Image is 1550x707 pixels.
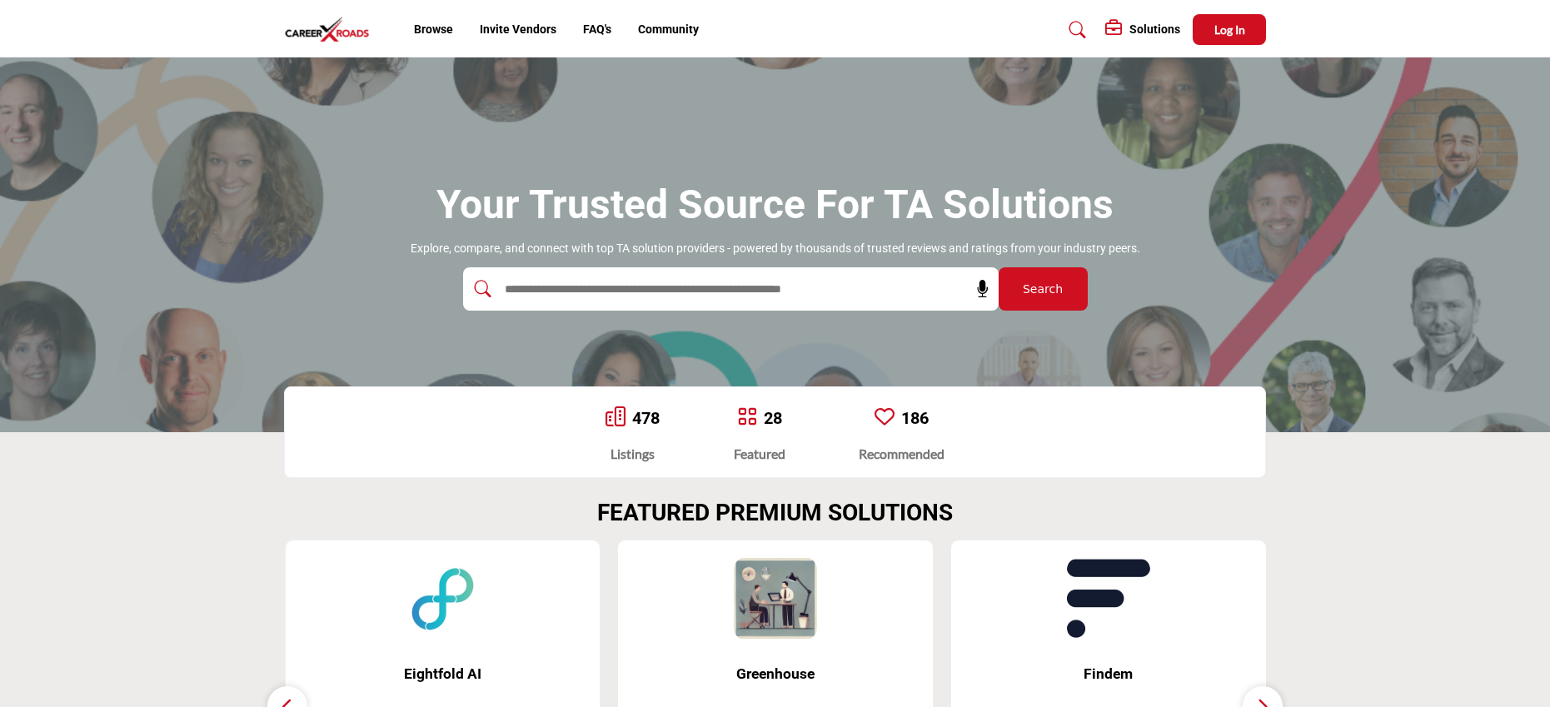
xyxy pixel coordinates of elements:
a: Go to Recommended [875,406,895,430]
b: Eightfold AI [311,652,576,696]
button: Search [999,267,1088,311]
a: FAQ's [583,22,611,36]
div: Featured [734,444,785,464]
a: Search [1053,17,1097,43]
button: Log In [1193,14,1266,45]
h2: FEATURED PREMIUM SOLUTIONS [597,499,953,527]
span: Greenhouse [643,663,908,685]
a: Go to Featured [737,406,757,430]
a: Eightfold AI [286,652,601,696]
a: Invite Vendors [480,22,556,36]
img: Findem [1067,557,1150,640]
h5: Solutions [1129,22,1180,37]
a: 186 [901,408,929,428]
a: Greenhouse [618,652,933,696]
a: Browse [414,22,453,36]
a: 478 [632,408,660,428]
div: Solutions [1105,20,1180,40]
a: Findem [951,652,1266,696]
div: Recommended [859,444,944,464]
p: Explore, compare, and connect with top TA solution providers - powered by thousands of trusted re... [411,241,1140,257]
a: Community [638,22,699,36]
span: Eightfold AI [311,663,576,685]
span: Findem [976,663,1241,685]
img: Greenhouse [734,557,817,640]
img: Site Logo [284,16,379,43]
h1: Your Trusted Source for TA Solutions [436,179,1114,231]
b: Greenhouse [643,652,908,696]
a: 28 [764,408,782,428]
b: Findem [976,652,1241,696]
span: Log In [1214,22,1245,37]
div: Listings [606,444,660,464]
img: Eightfold AI [401,557,484,640]
span: Search [1023,281,1063,298]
